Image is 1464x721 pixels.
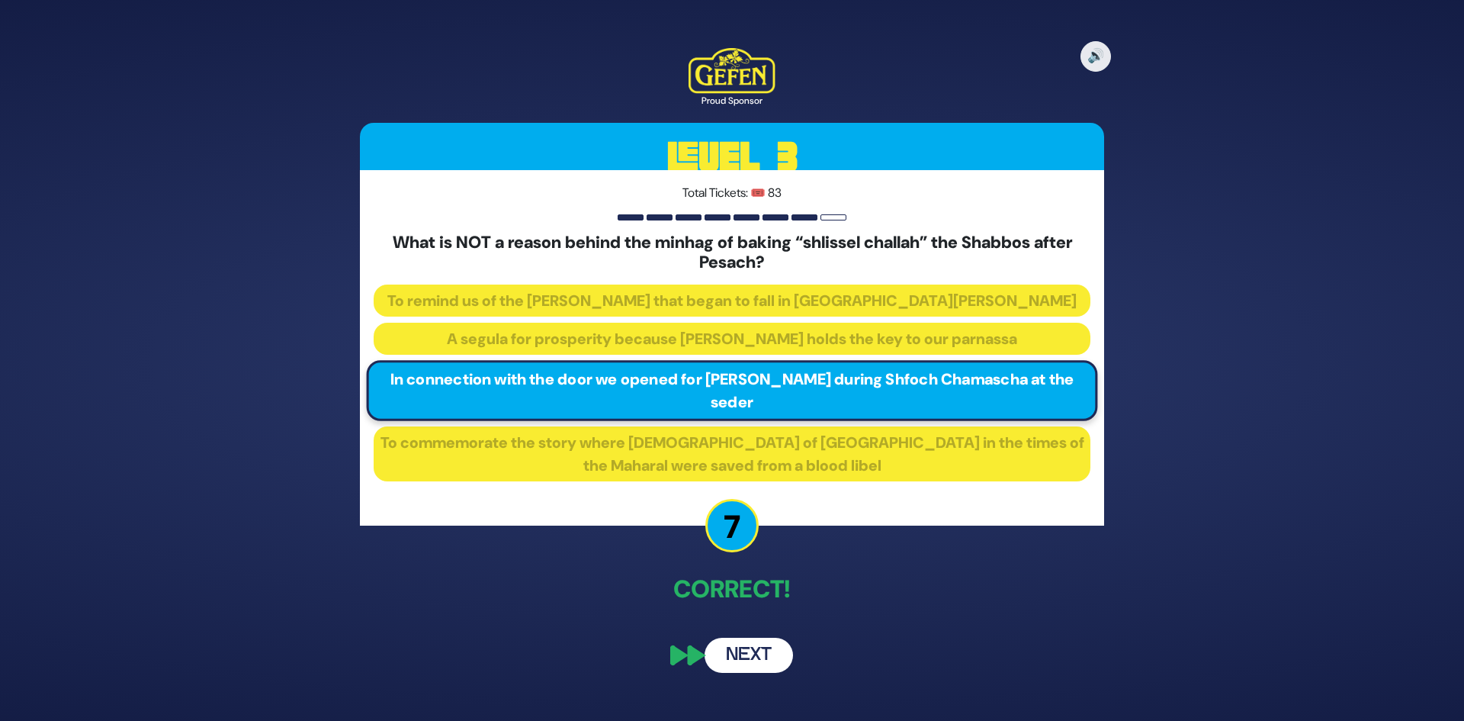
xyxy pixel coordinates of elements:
[1080,41,1111,72] button: 🔊
[374,184,1090,202] p: Total Tickets: 🎟️ 83
[705,499,759,552] p: 7
[374,426,1090,481] button: To commemorate the story where [DEMOGRAPHIC_DATA] of [GEOGRAPHIC_DATA] in the times of the Mahara...
[689,94,775,108] div: Proud Sponsor
[705,638,793,673] button: Next
[374,323,1090,355] button: A segula for prosperity because [PERSON_NAME] holds the key to our parnassa
[374,233,1090,273] h5: What is NOT a reason behind the minhag of baking “shlissel challah” the Shabbos after Pesach?
[367,361,1098,422] button: In connection with the door we opened for [PERSON_NAME] during Shfoch Chamascha at the seder
[360,571,1104,607] p: Correct!
[374,285,1090,317] button: To remind us of the [PERSON_NAME] that began to fall in [GEOGRAPHIC_DATA][PERSON_NAME]
[689,48,775,94] img: Kedem
[360,123,1104,192] h3: Level 3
